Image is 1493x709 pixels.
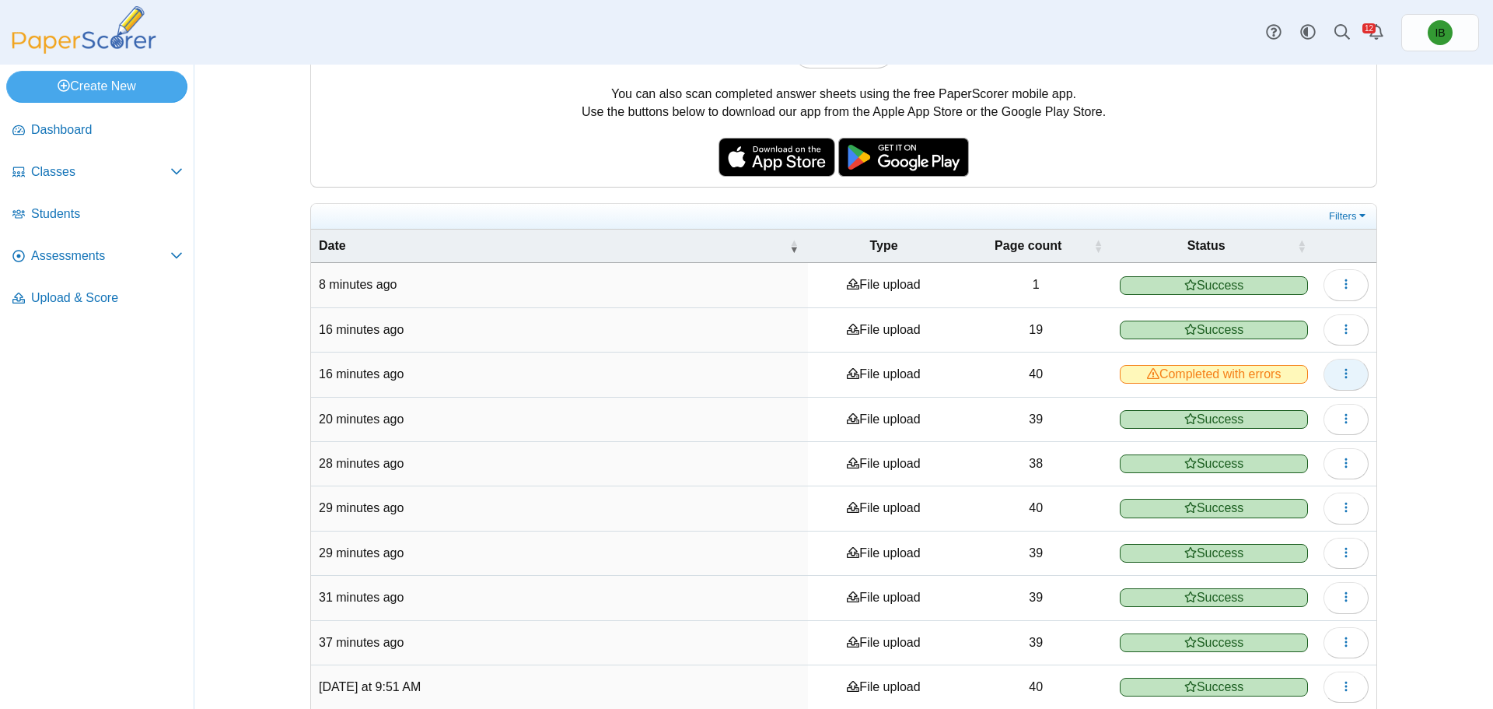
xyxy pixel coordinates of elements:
[319,680,421,693] time: Aug 25, 2025 at 9:51 AM
[1401,14,1479,51] a: ICT BCC School
[995,239,1061,252] span: Page count
[6,6,162,54] img: PaperScorer
[808,308,960,353] td: File upload
[319,367,404,381] time: Aug 25, 2025 at 10:45 AM
[960,308,1112,353] td: 19
[960,263,1112,307] td: 1
[31,290,183,307] span: Upload & Score
[808,263,960,307] td: File upload
[838,138,969,177] img: google-play-badge.png
[960,532,1112,576] td: 39
[319,239,346,252] span: Date
[31,121,183,139] span: Dashboard
[960,353,1112,397] td: 40
[808,486,960,531] td: File upload
[1187,239,1226,252] span: Status
[6,280,189,318] a: Upload & Score
[960,576,1112,620] td: 39
[808,398,960,442] td: File upload
[319,546,404,560] time: Aug 25, 2025 at 10:32 AM
[1120,455,1308,473] span: Success
[6,196,189,233] a: Students
[319,501,404,514] time: Aug 25, 2025 at 10:33 AM
[6,43,162,56] a: PaperScorer
[6,238,189,276] a: Assessments
[319,636,404,649] time: Aug 25, 2025 at 10:24 AM
[719,138,835,177] img: apple-store-badge.svg
[1120,544,1308,563] span: Success
[319,412,404,426] time: Aug 25, 2025 at 10:42 AM
[1120,499,1308,518] span: Success
[6,112,189,149] a: Dashboard
[1120,276,1308,295] span: Success
[6,154,189,191] a: Classes
[1120,321,1308,339] span: Success
[31,205,183,223] span: Students
[1297,230,1306,262] span: Status : Activate to sort
[869,239,897,252] span: Type
[789,230,799,262] span: Date : Activate to remove sorting
[1120,410,1308,429] span: Success
[319,323,404,336] time: Aug 25, 2025 at 10:45 AM
[808,576,960,620] td: File upload
[1325,209,1372,224] a: Filters
[319,457,404,470] time: Aug 25, 2025 at 10:34 AM
[808,532,960,576] td: File upload
[1435,27,1445,38] span: ICT BCC School
[6,71,187,102] a: Create New
[1120,634,1308,652] span: Success
[319,278,397,291] time: Aug 25, 2025 at 10:54 AM
[319,591,404,604] time: Aug 25, 2025 at 10:31 AM
[808,353,960,397] td: File upload
[960,442,1112,486] td: 38
[808,442,960,486] td: File upload
[960,398,1112,442] td: 39
[960,486,1112,531] td: 40
[1120,588,1308,607] span: Success
[1120,365,1308,384] span: Completed with errors
[1120,678,1308,697] span: Success
[1093,230,1103,262] span: Page count : Activate to sort
[960,621,1112,665] td: 39
[1359,16,1393,50] a: Alerts
[808,621,960,665] td: File upload
[1428,20,1453,45] span: ICT BCC School
[31,163,170,181] span: Classes
[31,247,170,265] span: Assessments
